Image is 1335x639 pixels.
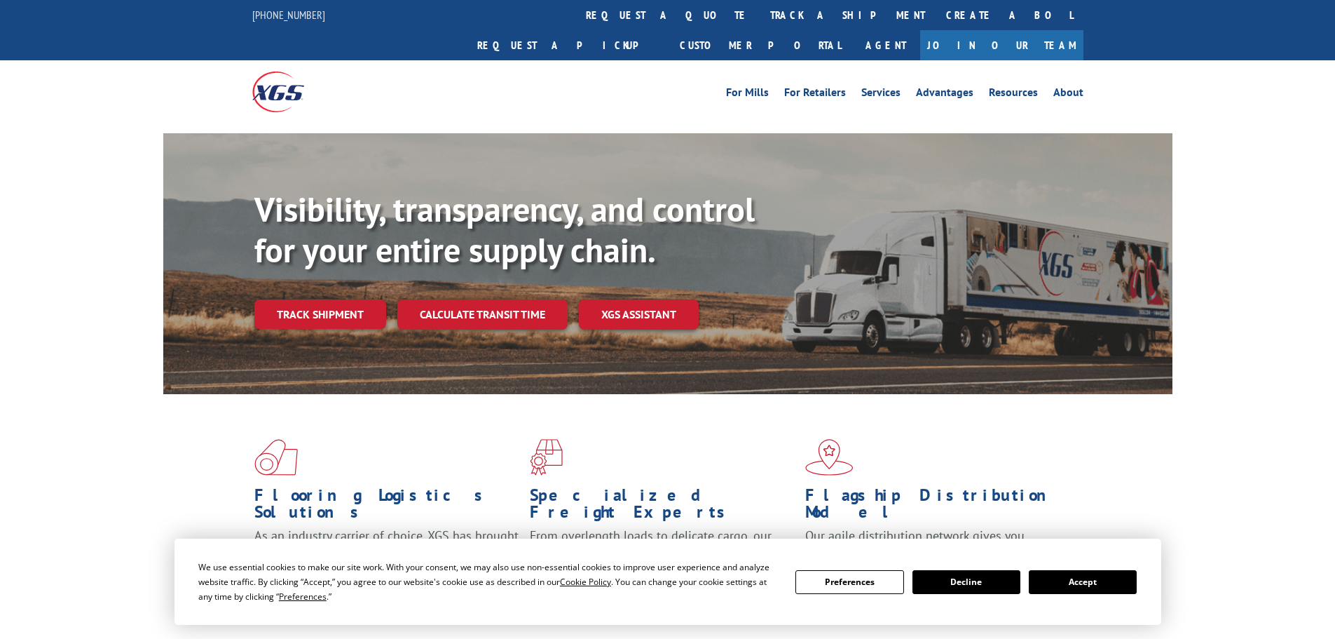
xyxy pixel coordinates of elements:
[254,300,386,329] a: Track shipment
[861,87,901,102] a: Services
[805,527,1063,560] span: Our agile distribution network gives you nationwide inventory management on demand.
[1053,87,1083,102] a: About
[1029,570,1137,594] button: Accept
[174,539,1161,625] div: Cookie Consent Prompt
[530,439,563,476] img: xgs-icon-focused-on-flooring-red
[254,439,298,476] img: xgs-icon-total-supply-chain-intelligence-red
[669,30,851,60] a: Customer Portal
[726,87,769,102] a: For Mills
[912,570,1020,594] button: Decline
[851,30,920,60] a: Agent
[916,87,973,102] a: Advantages
[530,487,795,527] h1: Specialized Freight Experts
[397,300,568,330] a: Calculate transit time
[560,576,611,588] span: Cookie Policy
[784,87,846,102] a: For Retailers
[254,527,519,577] span: As an industry carrier of choice, XGS has brought innovation and dedication to flooring logistics...
[198,560,779,604] div: We use essential cookies to make our site work. With your consent, we may also use non-essential ...
[795,570,903,594] button: Preferences
[805,487,1070,527] h1: Flagship Distribution Model
[252,8,325,22] a: [PHONE_NUMBER]
[920,30,1083,60] a: Join Our Team
[279,591,327,603] span: Preferences
[467,30,669,60] a: Request a pickup
[805,439,854,476] img: xgs-icon-flagship-distribution-model-red
[989,87,1038,102] a: Resources
[254,187,755,271] b: Visibility, transparency, and control for your entire supply chain.
[254,487,519,527] h1: Flooring Logistics Solutions
[579,300,699,330] a: XGS ASSISTANT
[530,527,795,590] p: From overlength loads to delicate cargo, our experienced staff knows the best way to move your fr...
